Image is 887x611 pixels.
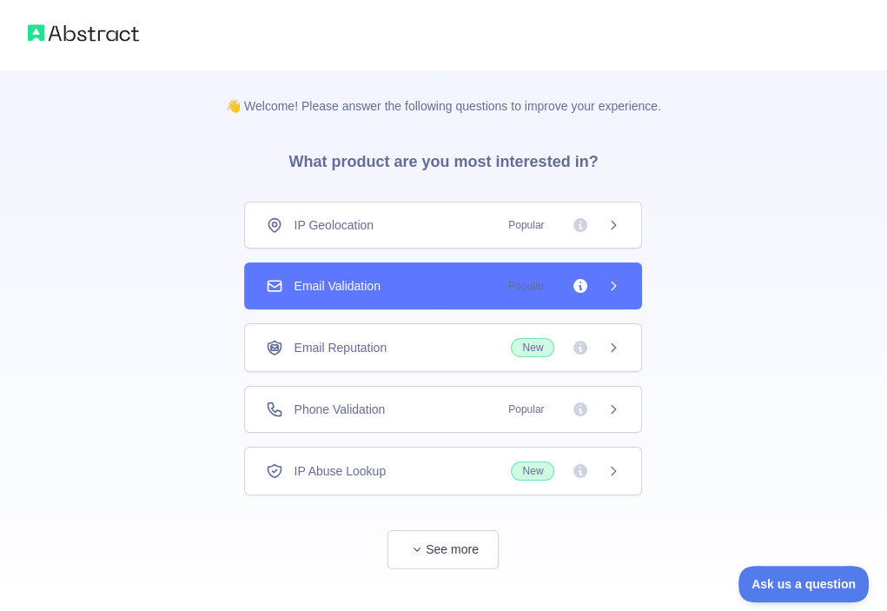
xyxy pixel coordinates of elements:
[198,70,689,115] p: 👋 Welcome! Please answer the following questions to improve your experience.
[498,401,554,418] span: Popular
[498,216,554,234] span: Popular
[294,401,385,418] span: Phone Validation
[294,277,380,295] span: Email Validation
[294,462,386,480] span: IP Abuse Lookup
[387,530,499,569] button: See more
[294,216,374,234] span: IP Geolocation
[738,566,870,602] iframe: Toggle Customer Support
[294,339,387,356] span: Email Reputation
[511,462,554,481] span: New
[28,21,139,45] img: Abstract logo
[261,115,626,202] h3: What product are you most interested in?
[511,338,554,357] span: New
[498,277,554,295] span: Popular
